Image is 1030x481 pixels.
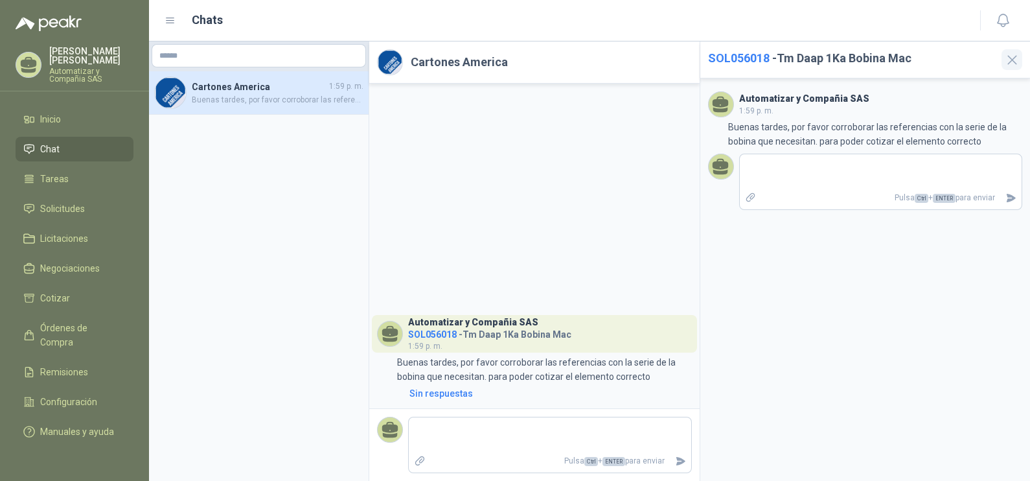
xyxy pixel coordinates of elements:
[408,319,538,326] h3: Automatizar y Compañia SAS
[708,49,994,67] h2: - Tm Daap 1Ka Bobina Mac
[192,80,326,94] h4: Cartones America
[407,386,692,401] a: Sin respuestas
[378,50,402,75] img: Company Logo
[728,120,1022,148] p: Buenas tardes, por favor corroborar las referencias con la serie de la bobina que necesitan. para...
[16,196,133,221] a: Solicitudes
[155,77,186,108] img: Company Logo
[408,342,442,351] span: 1:59 p. m.
[602,457,625,466] span: ENTER
[49,47,133,65] p: [PERSON_NAME] [PERSON_NAME]
[397,355,691,384] p: Buenas tardes, por favor corroborar las referencias con la serie de la bobina que necesitan. para...
[761,187,1000,209] p: Pulsa + para enviar
[409,450,431,473] label: Adjuntar archivos
[16,107,133,132] a: Inicio
[49,67,133,83] p: Automatizar y Compañia SAS
[1000,187,1022,209] button: Enviar
[16,419,133,444] a: Manuales y ayuda
[584,457,598,466] span: Ctrl
[40,261,100,276] span: Negociaciones
[40,112,61,126] span: Inicio
[40,231,88,246] span: Licitaciones
[40,395,97,409] span: Configuración
[16,137,133,161] a: Chat
[739,95,869,102] h3: Automatizar y Compañia SAS
[915,194,928,203] span: Ctrl
[16,390,133,414] a: Configuración
[670,450,691,473] button: Enviar
[16,286,133,311] a: Cotizar
[16,316,133,355] a: Órdenes de Compra
[708,51,770,65] span: SOL056018
[16,16,82,31] img: Logo peakr
[933,194,956,203] span: ENTER
[739,106,773,115] span: 1:59 p. m.
[408,326,571,338] h4: - Tm Daap 1Ka Bobina Mac
[40,142,60,156] span: Chat
[192,94,363,106] span: Buenas tardes, por favor corroborar las referencias con la serie de la bobina que necesitan. para...
[16,256,133,281] a: Negociaciones
[40,172,69,186] span: Tareas
[40,202,85,216] span: Solicitudes
[40,425,114,439] span: Manuales y ayuda
[16,167,133,191] a: Tareas
[740,187,762,209] label: Adjuntar archivos
[40,365,88,379] span: Remisiones
[40,321,121,349] span: Órdenes de Compra
[192,11,223,29] h1: Chats
[329,80,363,93] span: 1:59 p. m.
[409,386,473,401] div: Sin respuestas
[16,226,133,251] a: Licitaciones
[431,450,670,473] p: Pulsa + para enviar
[16,360,133,384] a: Remisiones
[408,329,457,340] span: SOL056018
[40,291,70,305] span: Cotizar
[411,53,508,71] h2: Cartones America
[149,71,369,115] a: Company LogoCartones America1:59 p. m.Buenas tardes, por favor corroborar las referencias con la ...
